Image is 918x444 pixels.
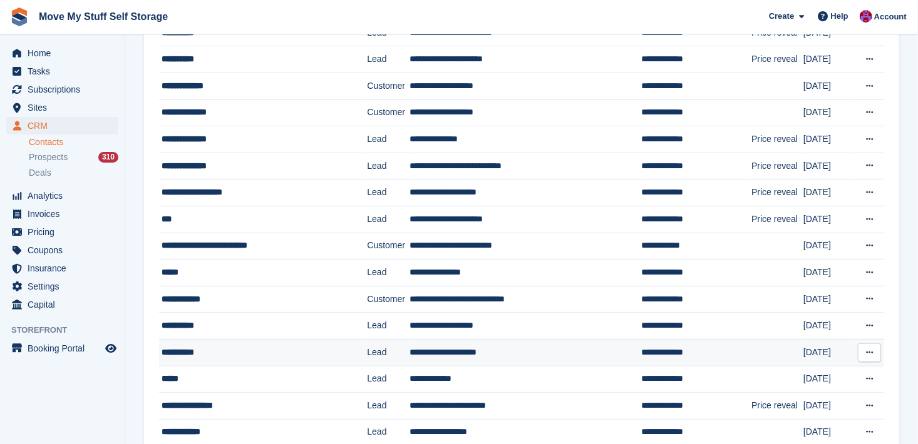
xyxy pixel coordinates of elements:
[803,126,855,153] td: [DATE]
[367,233,410,260] td: Customer
[6,278,118,295] a: menu
[29,166,118,179] a: Deals
[831,10,848,23] span: Help
[6,99,118,116] a: menu
[28,99,103,116] span: Sites
[860,10,872,23] img: Carrie Machin
[6,63,118,80] a: menu
[11,324,125,336] span: Storefront
[28,340,103,357] span: Booking Portal
[367,313,410,340] td: Lead
[6,296,118,313] a: menu
[6,260,118,277] a: menu
[6,340,118,357] a: menu
[367,153,410,179] td: Lead
[751,206,803,233] td: Price reveal
[28,278,103,295] span: Settings
[367,99,410,126] td: Customer
[6,223,118,241] a: menu
[367,339,410,366] td: Lead
[6,44,118,62] a: menu
[803,206,855,233] td: [DATE]
[28,63,103,80] span: Tasks
[28,187,103,204] span: Analytics
[803,339,855,366] td: [DATE]
[29,151,118,164] a: Prospects 310
[103,341,118,356] a: Preview store
[803,153,855,179] td: [DATE]
[6,241,118,259] a: menu
[803,99,855,126] td: [DATE]
[803,46,855,73] td: [DATE]
[29,167,51,179] span: Deals
[28,223,103,241] span: Pricing
[28,44,103,62] span: Home
[367,206,410,233] td: Lead
[751,46,803,73] td: Price reveal
[769,10,794,23] span: Create
[367,286,410,313] td: Customer
[803,260,855,286] td: [DATE]
[28,117,103,134] span: CRM
[6,81,118,98] a: menu
[29,151,68,163] span: Prospects
[751,179,803,206] td: Price reveal
[367,46,410,73] td: Lead
[10,8,29,26] img: stora-icon-8386f47178a22dfd0bd8f6a31ec36ba5ce8667c1dd55bd0f319d3a0aa187defe.svg
[367,179,410,206] td: Lead
[803,286,855,313] td: [DATE]
[6,187,118,204] a: menu
[751,126,803,153] td: Price reveal
[367,393,410,420] td: Lead
[803,233,855,260] td: [DATE]
[367,73,410,99] td: Customer
[34,6,173,27] a: Move My Stuff Self Storage
[28,241,103,259] span: Coupons
[803,366,855,393] td: [DATE]
[6,205,118,223] a: menu
[367,260,410,286] td: Lead
[751,153,803,179] td: Price reveal
[29,136,118,148] a: Contacts
[28,296,103,313] span: Capital
[6,117,118,134] a: menu
[803,179,855,206] td: [DATE]
[98,152,118,163] div: 310
[874,11,907,23] span: Account
[367,126,410,153] td: Lead
[803,313,855,340] td: [DATE]
[28,260,103,277] span: Insurance
[28,205,103,223] span: Invoices
[803,393,855,420] td: [DATE]
[28,81,103,98] span: Subscriptions
[751,393,803,420] td: Price reveal
[803,73,855,99] td: [DATE]
[367,366,410,393] td: Lead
